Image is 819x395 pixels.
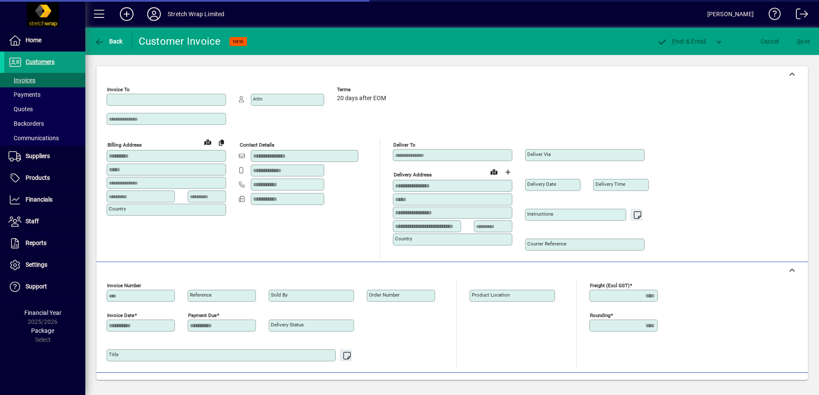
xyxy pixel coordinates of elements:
span: Customers [26,58,55,65]
a: Logout [790,2,808,29]
mat-label: Sold by [271,292,288,298]
a: Communications [4,131,85,145]
mat-label: Reference [190,292,212,298]
a: Reports [4,233,85,254]
span: P [672,38,676,45]
mat-label: Deliver To [393,142,415,148]
span: 20 days after EOM [337,95,386,102]
a: Support [4,276,85,297]
button: Copy to Delivery address [215,136,228,149]
mat-label: Delivery status [271,322,304,328]
span: Invoices [9,77,35,84]
button: Profile [140,6,168,22]
span: Product History [515,378,558,392]
mat-label: Rounding [590,312,610,318]
button: Product History [511,377,562,392]
a: Financials [4,189,85,210]
span: Financial Year [24,309,61,316]
mat-label: Freight (excl GST) [590,283,630,288]
span: NEW [233,39,244,44]
a: Home [4,30,85,51]
mat-label: Instructions [527,211,553,217]
mat-label: Delivery time [595,181,625,187]
mat-label: Deliver via [527,151,551,157]
span: Back [94,38,123,45]
mat-label: Courier Reference [527,241,566,247]
button: Save [795,34,812,49]
mat-label: Product location [472,292,510,298]
a: Payments [4,87,85,102]
div: Stretch Wrap Limited [168,7,225,21]
mat-label: Payment due [188,312,217,318]
a: Backorders [4,116,85,131]
mat-label: Invoice number [107,283,141,288]
button: Back [92,34,125,49]
span: Product [750,378,784,392]
span: Staff [26,218,39,225]
span: Settings [26,261,47,268]
span: ave [797,35,810,48]
span: S [797,38,800,45]
a: View on map [487,165,501,179]
a: Suppliers [4,146,85,167]
button: Choose address [501,165,514,179]
div: Customer Invoice [139,35,221,48]
mat-label: Attn [253,96,262,102]
a: Quotes [4,102,85,116]
app-page-header-button: Back [85,34,132,49]
a: Invoices [4,73,85,87]
a: Products [4,167,85,189]
span: Payments [9,91,41,98]
div: [PERSON_NAME] [707,7,754,21]
mat-label: Country [395,236,412,242]
button: Post & Email [653,34,711,49]
span: Package [31,327,54,334]
span: Products [26,174,50,181]
a: Knowledge Base [762,2,781,29]
a: Staff [4,211,85,232]
span: Terms [337,87,388,92]
span: Home [26,37,41,43]
mat-label: Order number [369,292,400,298]
span: Reports [26,239,46,246]
span: Financials [26,196,52,203]
button: Add [113,6,140,22]
mat-label: Invoice date [107,312,134,318]
mat-label: Country [109,206,126,212]
mat-label: Title [109,352,119,358]
mat-label: Invoice To [107,86,130,92]
button: Product [746,377,789,392]
span: Communications [9,135,59,141]
a: View on map [201,135,215,149]
span: Quotes [9,106,33,112]
span: Suppliers [26,153,50,159]
a: Settings [4,254,85,276]
span: ost & Email [657,38,706,45]
span: Backorders [9,120,44,127]
span: Support [26,283,47,290]
mat-label: Delivery date [527,181,556,187]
